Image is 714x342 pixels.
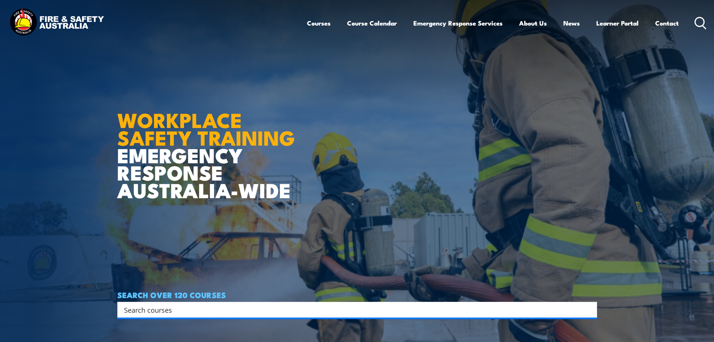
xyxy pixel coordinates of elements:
[655,13,679,33] a: Contact
[563,13,580,33] a: News
[596,13,639,33] a: Learner Portal
[584,304,594,315] button: Search magnifier button
[347,13,397,33] a: Course Calendar
[117,291,597,299] h4: SEARCH OVER 120 COURSES
[124,304,581,315] input: Search input
[117,104,295,152] strong: WORKPLACE SAFETY TRAINING
[307,13,331,33] a: Courses
[117,92,301,199] h1: EMERGENCY RESPONSE AUSTRALIA-WIDE
[519,13,547,33] a: About Us
[413,13,503,33] a: Emergency Response Services
[126,304,582,315] form: Search form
